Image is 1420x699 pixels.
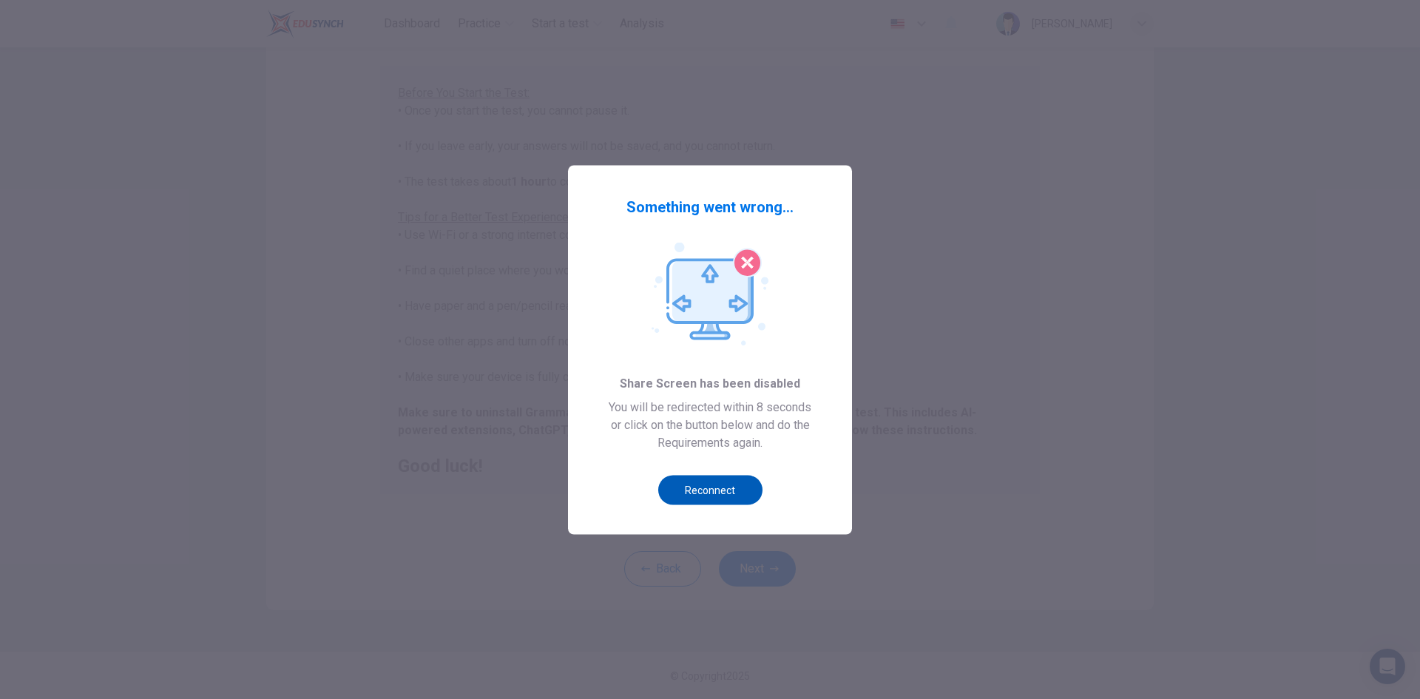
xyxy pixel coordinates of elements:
span: or click on the button below and do the Requirements again. [592,416,828,451]
img: Screenshare [652,242,768,345]
button: Reconnect [658,475,763,504]
span: You will be redirected within 8 seconds [609,398,811,416]
span: Share Screen has been disabled [620,374,800,392]
span: Something went wrong... [626,195,794,218]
